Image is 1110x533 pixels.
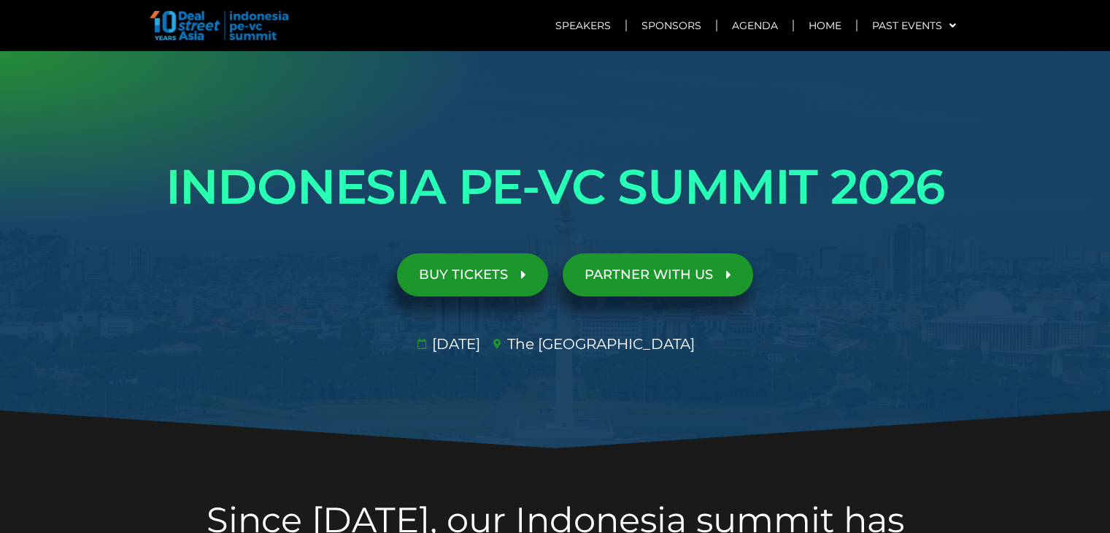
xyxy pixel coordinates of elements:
h1: INDONESIA PE-VC SUMMIT 2026 [147,146,964,228]
a: PARTNER WITH US [563,253,753,296]
span: The [GEOGRAPHIC_DATA]​ [504,333,695,355]
span: PARTNER WITH US [585,268,713,282]
a: Sponsors [627,9,716,42]
a: Past Events [857,9,971,42]
a: Speakers [541,9,625,42]
a: BUY TICKETS [397,253,548,296]
span: BUY TICKETS [419,268,508,282]
a: Home [794,9,856,42]
span: [DATE]​ [428,333,480,355]
a: Agenda [717,9,793,42]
